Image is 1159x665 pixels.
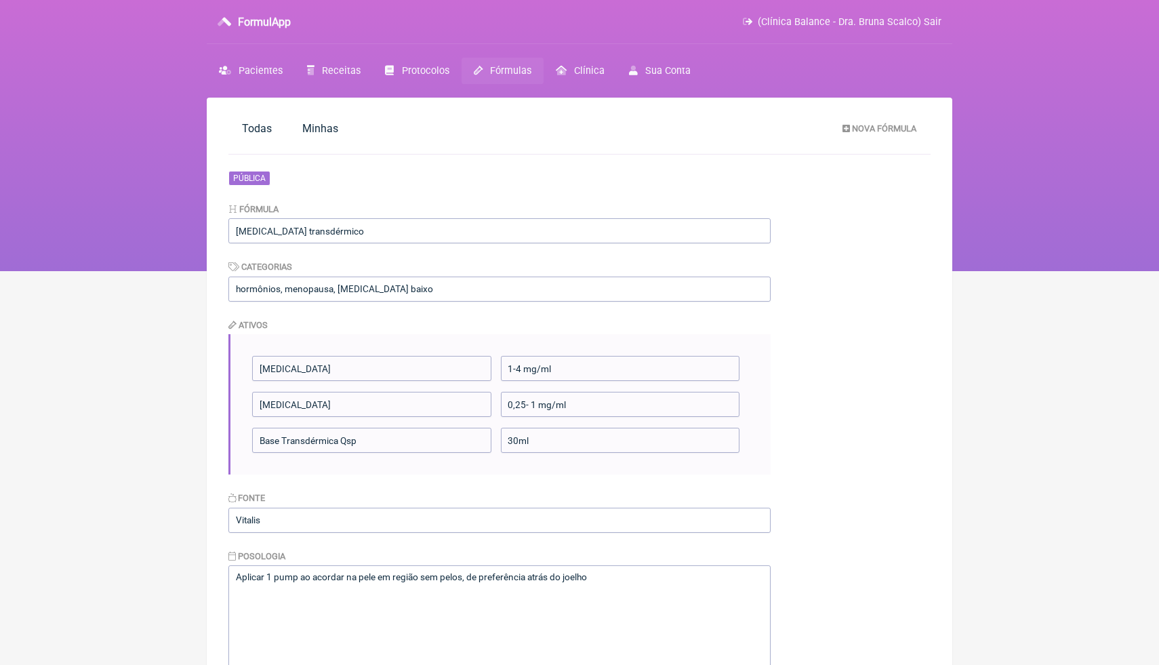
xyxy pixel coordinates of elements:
[373,58,461,84] a: Protocolos
[322,65,361,77] span: Receitas
[228,551,285,561] label: Posologia
[228,218,771,243] input: Elixir da vida
[228,493,265,503] label: Fonte
[238,16,291,28] h3: FormulApp
[228,114,285,143] a: Todas
[832,117,927,140] a: Nova Fórmula
[617,58,703,84] a: Sua Conta
[228,262,292,272] label: Categorias
[758,16,941,28] span: (Clínica Balance - Dra. Bruna Scalco) Sair
[295,58,373,84] a: Receitas
[490,65,531,77] span: Fórmulas
[207,58,295,84] a: Pacientes
[852,123,916,134] span: Nova Fórmula
[228,320,268,330] label: Ativos
[743,16,941,28] a: (Clínica Balance - Dra. Bruna Scalco) Sair
[289,114,352,143] a: Minhas
[228,171,270,186] span: Pública
[645,65,691,77] span: Sua Conta
[402,65,449,77] span: Protocolos
[302,122,338,135] span: Minhas
[544,58,617,84] a: Clínica
[239,65,283,77] span: Pacientes
[462,58,544,84] a: Fórmulas
[228,204,279,214] label: Fórmula
[574,65,605,77] span: Clínica
[242,122,272,135] span: Todas
[228,508,771,533] input: Officilab, Analítica...
[228,277,771,302] input: milagroso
